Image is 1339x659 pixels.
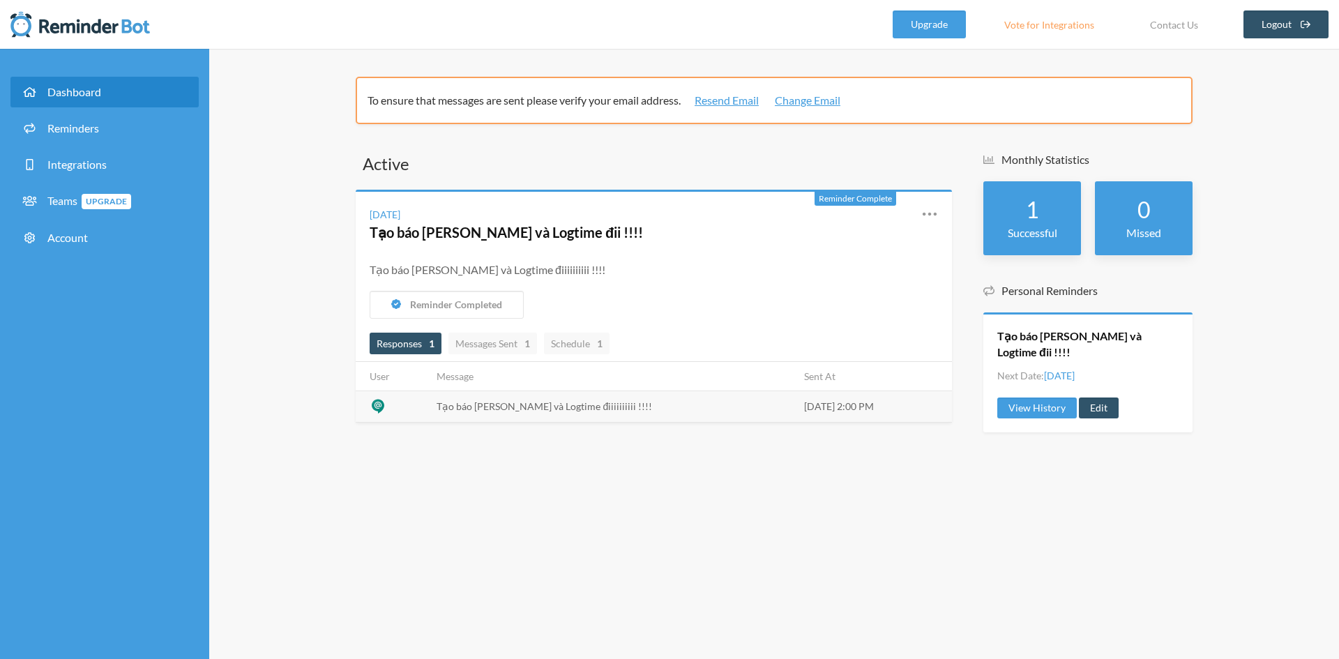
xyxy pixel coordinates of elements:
a: Tạo báo [PERSON_NAME] và Logtime đii !!!! [997,328,1179,360]
strong: 0 [1137,196,1151,223]
button: Reminder Completed [370,291,524,319]
a: Contact Us [1133,10,1216,38]
a: Resend Email [695,92,759,109]
a: View History [997,397,1077,418]
span: Responses [377,338,434,349]
a: TeamsUpgrade [10,185,199,217]
p: Missed [1109,225,1179,241]
a: Reminders [10,113,199,144]
span: Upgrade [82,194,131,209]
span: Schedule [551,338,603,349]
p: To ensure that messages are sent please verify your email address. [368,92,1171,109]
a: Upgrade [893,10,966,38]
p: Successful [997,225,1067,241]
td: [DATE] 2:00 PM [796,391,952,422]
a: Account [10,222,199,253]
span: Account [47,231,88,244]
td: Tạo báo [PERSON_NAME] và Logtime điiiiiiiiii !!!! [428,391,796,422]
strong: 1 [524,336,530,351]
a: Schedule1 [544,333,610,354]
a: Change Email [775,92,840,109]
strong: 1 [597,336,603,351]
span: Reminder Completed [410,298,502,310]
h5: Personal Reminders [983,283,1193,298]
a: Logout [1243,10,1329,38]
strong: 1 [429,336,434,351]
th: Sent At [796,362,952,391]
a: Dashboard [10,77,199,107]
a: Vote for Integrations [987,10,1112,38]
th: User [356,362,428,391]
div: [DATE] [370,207,400,222]
a: Responses1 [370,333,441,354]
h5: Monthly Statistics [983,152,1193,167]
span: Dashboard [47,85,101,98]
a: Tạo báo [PERSON_NAME] và Logtime đii !!!! [370,224,643,241]
th: Message [428,362,796,391]
a: Messages Sent1 [448,333,537,354]
span: [DATE] [1044,370,1075,381]
span: Messages Sent [455,338,530,349]
strong: 1 [1026,196,1039,223]
span: Integrations [47,158,107,171]
span: Teams [47,194,131,207]
div: Tạo báo [PERSON_NAME] và Logtime điiiiiiiiii !!!! [370,262,938,278]
li: Next Date: [997,368,1075,383]
a: Integrations [10,149,199,180]
a: Edit [1079,397,1119,418]
img: Reminder Bot [10,10,150,38]
h3: Active [356,152,952,176]
span: Reminder Complete [819,193,892,204]
span: Reminders [47,121,99,135]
